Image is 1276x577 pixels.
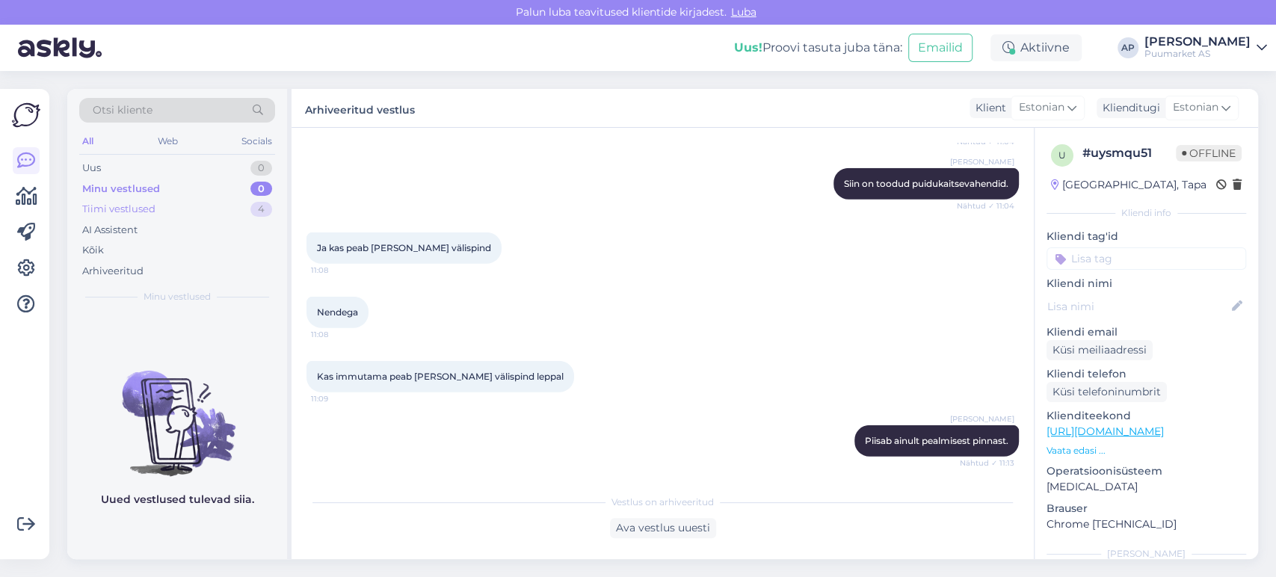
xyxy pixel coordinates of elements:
div: Web [155,132,181,151]
div: [PERSON_NAME] [1144,36,1251,48]
div: Arhiveeritud [82,264,144,279]
a: [PERSON_NAME]Puumarket AS [1144,36,1267,60]
div: Puumarket AS [1144,48,1251,60]
div: Proovi tasuta juba täna: [734,39,902,57]
div: Ava vestlus uuesti [610,518,716,538]
div: 4 [250,202,272,217]
label: Arhiveeritud vestlus [305,98,415,118]
img: Askly Logo [12,101,40,129]
span: Minu vestlused [144,290,211,303]
div: [GEOGRAPHIC_DATA], Tapa [1051,177,1206,193]
div: Kliendi info [1047,206,1246,220]
div: [PERSON_NAME] [1047,547,1246,561]
span: Vestlus on arhiveeritud [611,496,714,509]
div: Tiimi vestlused [82,202,155,217]
span: Luba [727,5,761,19]
span: Offline [1176,145,1242,161]
span: Piisab ainult pealmisest pinnast. [865,435,1008,446]
p: [MEDICAL_DATA] [1047,479,1246,495]
a: [URL][DOMAIN_NAME] [1047,425,1164,438]
span: Otsi kliente [93,102,152,118]
p: Kliendi tag'id [1047,229,1246,244]
img: No chats [67,344,287,478]
span: Ja kas peab [PERSON_NAME] välispind [317,242,491,253]
div: Küsi meiliaadressi [1047,340,1153,360]
div: # uysmqu51 [1082,144,1176,162]
p: Kliendi email [1047,324,1246,340]
span: 11:08 [311,265,367,276]
span: 11:08 [311,329,367,340]
p: Operatsioonisüsteem [1047,463,1246,479]
div: Socials [238,132,275,151]
span: Nendega [317,306,358,318]
div: Klienditugi [1097,100,1160,116]
span: Estonian [1173,99,1218,116]
div: 0 [250,182,272,197]
div: Kõik [82,243,104,258]
span: Nähtud ✓ 11:13 [958,457,1014,469]
span: [PERSON_NAME] [950,413,1014,425]
button: Emailid [908,34,973,62]
b: Uus! [734,40,762,55]
div: Küsi telefoninumbrit [1047,382,1167,402]
p: Uued vestlused tulevad siia. [101,492,254,507]
p: Kliendi telefon [1047,366,1246,382]
p: Klienditeekond [1047,408,1246,424]
span: Siin on toodud puidukaitsevahendid. [844,178,1008,189]
p: Brauser [1047,501,1246,516]
div: Minu vestlused [82,182,160,197]
span: Estonian [1019,99,1064,116]
span: [PERSON_NAME] [950,156,1014,167]
span: 11:09 [311,393,367,404]
div: Klient [970,100,1006,116]
p: Vaata edasi ... [1047,444,1246,457]
div: Uus [82,161,101,176]
div: 0 [250,161,272,176]
input: Lisa nimi [1047,298,1229,315]
div: All [79,132,96,151]
p: Kliendi nimi [1047,276,1246,291]
span: u [1058,149,1066,161]
div: AI Assistent [82,223,138,238]
p: Chrome [TECHNICAL_ID] [1047,516,1246,532]
span: Kas immutama peab [PERSON_NAME] välispind leppal [317,371,564,382]
div: Aktiivne [990,34,1082,61]
input: Lisa tag [1047,247,1246,270]
span: Nähtud ✓ 11:04 [957,200,1014,212]
div: AP [1118,37,1138,58]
